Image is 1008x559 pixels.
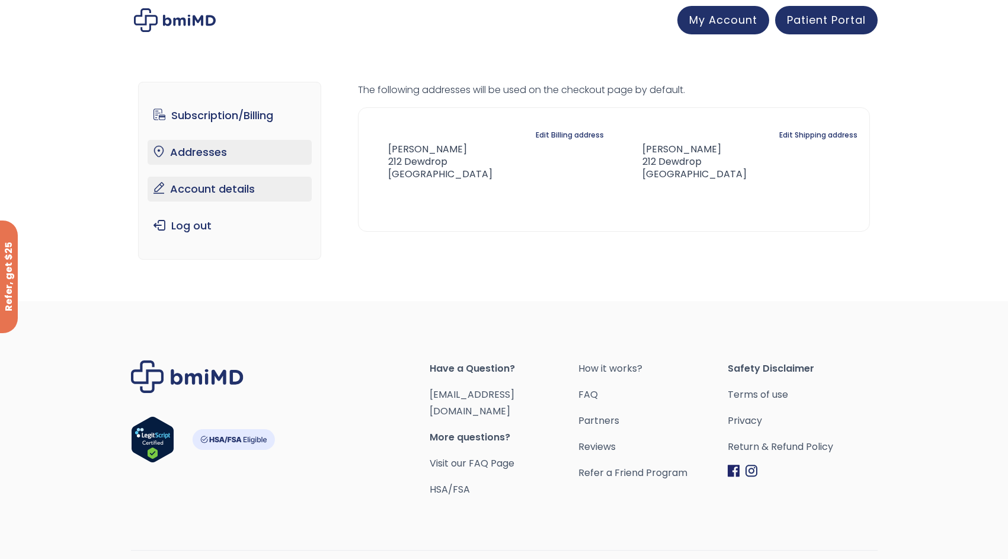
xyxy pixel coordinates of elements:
a: Reviews [578,439,728,455]
img: My account [134,8,216,32]
a: Log out [148,213,312,238]
a: FAQ [578,386,728,403]
a: Edit Billing address [536,127,604,143]
a: Edit Shipping address [779,127,857,143]
a: Return & Refund Policy [728,439,877,455]
span: Patient Portal [787,12,866,27]
address: [PERSON_NAME] 212 Dewdrop [GEOGRAPHIC_DATA] [623,143,747,180]
img: Instagram [745,465,757,477]
span: My Account [689,12,757,27]
a: Addresses [148,140,312,165]
a: How it works? [578,360,728,377]
a: Account details [148,177,312,202]
address: [PERSON_NAME] 212 Dewdrop [GEOGRAPHIC_DATA] [370,143,492,180]
a: Patient Portal [775,6,878,34]
span: More questions? [430,429,579,446]
img: HSA-FSA [192,429,275,450]
nav: Account pages [138,82,321,260]
span: Safety Disclaimer [728,360,877,377]
a: Visit our FAQ Page [430,456,514,470]
span: Have a Question? [430,360,579,377]
img: Facebook [728,465,740,477]
img: Verify Approval for www.bmimd.com [131,416,174,463]
p: The following addresses will be used on the checkout page by default. [358,82,870,98]
a: Privacy [728,413,877,429]
a: Terms of use [728,386,877,403]
a: HSA/FSA [430,483,470,496]
a: [EMAIL_ADDRESS][DOMAIN_NAME] [430,388,514,418]
a: Refer a Friend Program [578,465,728,481]
a: My Account [677,6,769,34]
a: Verify LegitScript Approval for www.bmimd.com [131,416,174,468]
a: Subscription/Billing [148,103,312,128]
img: Brand Logo [131,360,244,393]
a: Partners [578,413,728,429]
